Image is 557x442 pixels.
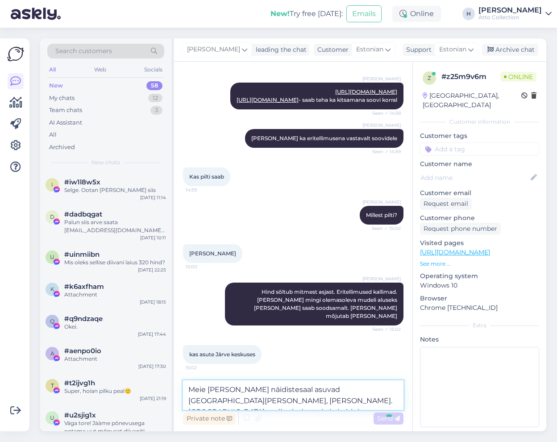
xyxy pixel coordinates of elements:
div: All [49,130,57,139]
span: [PERSON_NAME] [187,45,240,54]
div: [DATE] 22:25 [138,267,166,273]
span: [PERSON_NAME] [189,250,236,257]
span: z [428,75,431,81]
span: i [51,181,53,188]
span: Seen ✓ 14:58 [367,110,401,117]
span: [PERSON_NAME] [362,122,401,129]
div: [PERSON_NAME] [478,7,542,14]
span: Estonian [356,45,383,54]
a: [URL][DOMAIN_NAME] [335,88,397,95]
button: Emails [346,5,382,22]
div: New [49,81,63,90]
div: 58 [146,81,162,90]
div: Extra [420,321,539,329]
span: a [50,350,54,357]
span: #dadbqgat [64,210,102,218]
span: [PERSON_NAME] [362,75,401,82]
div: Try free [DATE]: [270,8,343,19]
span: kas asute Järve keskuses [189,351,255,358]
p: Customer name [420,159,539,169]
div: Customer information [420,118,539,126]
span: #aenpo0io [64,347,101,355]
span: 14:59 [186,187,219,193]
a: [PERSON_NAME]Atto Collection [478,7,552,21]
div: Archived [49,143,75,152]
a: [URL][DOMAIN_NAME] [237,96,299,103]
div: [DATE] 18:15 [140,299,166,305]
span: 15:02 [186,364,219,371]
div: [DATE] 10:11 [140,234,166,241]
span: Seen ✓ 15:02 [367,326,401,333]
input: Add a tag [420,142,539,156]
p: Operating system [420,271,539,281]
div: 12 [148,94,162,103]
span: Search customers [55,46,112,56]
div: # z25m9v6m [441,71,500,82]
div: AI Assistant [49,118,82,127]
span: #u2sjig1x [64,411,96,419]
span: u [50,254,54,260]
div: Request email [420,198,472,210]
span: Seen ✓ 15:00 [367,225,401,232]
span: Estonian [439,45,466,54]
div: Web [92,64,108,75]
p: Browser [420,294,539,303]
div: Customer [314,45,349,54]
span: u [50,414,54,421]
p: Customer email [420,188,539,198]
div: My chats [49,94,75,103]
span: [PERSON_NAME] [362,199,401,205]
div: [DATE] 17:44 [138,331,166,338]
span: Online [500,72,536,82]
div: Archive chat [482,44,538,56]
div: H [462,8,475,20]
div: Mis oleks sellise diivani laius 320 hind? [64,259,166,267]
div: Attachment [64,291,166,299]
div: [GEOGRAPHIC_DATA], [GEOGRAPHIC_DATA] [423,91,521,110]
span: Seen ✓ 14:59 [367,148,401,155]
p: Chrome [TECHNICAL_ID] [420,303,539,313]
div: All [47,64,58,75]
div: 3 [150,106,162,115]
p: Visited pages [420,238,539,248]
p: Notes [420,335,539,344]
span: Millest pilti? [366,212,397,218]
div: [DATE] 17:30 [138,363,166,370]
span: q [50,318,54,325]
span: d [50,213,54,220]
div: Attachment [64,355,166,363]
div: Request phone number [420,223,501,235]
span: 15:00 [186,263,219,270]
span: #iw1l8w5x [64,178,100,186]
p: See more ... [420,260,539,268]
p: Customer tags [420,131,539,141]
span: New chats [91,158,120,167]
div: Socials [142,64,164,75]
div: Online [392,6,441,22]
div: Support [403,45,432,54]
div: [DATE] 21:19 [140,395,166,402]
span: #k6axfham [64,283,104,291]
span: [PERSON_NAME] [362,275,401,282]
div: Selge. Ootan [PERSON_NAME] siis [64,186,166,194]
span: k [50,286,54,292]
a: [URL][DOMAIN_NAME] [420,248,490,256]
span: #uinmiibn [64,250,100,259]
span: Kas pilti saab [189,173,224,180]
img: Askly Logo [7,46,24,63]
span: t [51,382,54,389]
div: Okei. [64,323,166,331]
div: Team chats [49,106,82,115]
div: [DATE] 11:14 [140,194,166,201]
div: Atto Collection [478,14,542,21]
span: #q9ndzaqe [64,315,103,323]
span: #t2ijvg1h [64,379,95,387]
p: Customer phone [420,213,539,223]
input: Add name [420,173,529,183]
div: Palun siis arve saata [EMAIL_ADDRESS][DOMAIN_NAME] ja arvesaajaks Supelhai OÜ. [64,218,166,234]
div: Super, hoian pilku peal🙂 [64,387,166,395]
span: Hind sõltub mitmest asjast. Eritellimused kallimad. [PERSON_NAME] mingi olemasoleva mudeli alusek... [254,288,399,319]
div: Väga tore! Jääme põnevusega ootama uut mõnusat diivanit! [64,419,166,435]
b: New! [270,9,290,18]
p: Windows 10 [420,281,539,290]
